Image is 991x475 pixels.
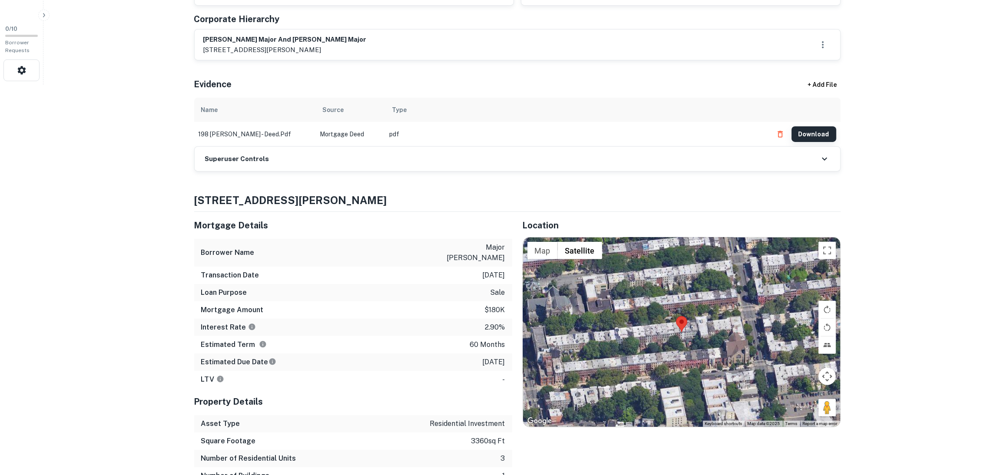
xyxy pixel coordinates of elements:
button: Drag Pegman onto the map to open Street View [819,399,836,416]
h5: Mortgage Details [194,219,512,232]
button: Rotate map counterclockwise [819,319,836,336]
span: 0 / 10 [5,26,17,32]
h5: Location [523,219,841,232]
th: Type [385,98,768,122]
img: Google [525,416,554,427]
p: residential investment [430,419,505,429]
h6: Asset Type [201,419,240,429]
h6: Mortgage Amount [201,305,264,315]
span: Map data ©2025 [748,421,780,426]
iframe: Chat Widget [948,406,991,447]
h6: Number of Residential Units [201,453,296,464]
div: Name [201,105,218,115]
p: [STREET_ADDRESS][PERSON_NAME] [203,45,367,55]
h5: Corporate Hierarchy [194,13,280,26]
th: Source [316,98,385,122]
h6: Borrower Name [201,247,255,258]
button: Show street map [527,242,558,259]
p: [DATE] [483,357,505,367]
h6: LTV [201,374,224,385]
h5: Property Details [194,395,512,408]
p: 3360 sq ft [471,436,505,446]
button: Keyboard shortcuts [705,421,742,427]
th: Name [194,98,316,122]
p: sale [491,287,505,298]
a: Open this area in Google Maps (opens a new window) [525,416,554,427]
h6: Loan Purpose [201,287,247,298]
button: Delete file [772,127,788,141]
h6: [PERSON_NAME] major and [PERSON_NAME] major [203,35,367,45]
svg: The interest rates displayed on the website are for informational purposes only and may be report... [248,323,256,331]
h4: [STREET_ADDRESS][PERSON_NAME] [194,192,841,208]
a: Report a map error [803,421,838,426]
h6: Estimated Term [201,340,267,350]
div: + Add File [792,77,853,92]
button: Download [792,126,836,142]
span: Borrower Requests [5,40,30,53]
button: Map camera controls [819,368,836,385]
a: Terms (opens in new tab) [786,421,798,426]
p: [DATE] [483,270,505,280]
button: Tilt map [819,336,836,354]
button: Toggle fullscreen view [819,242,836,259]
h6: Superuser Controls [205,154,269,164]
div: Type [392,105,407,115]
p: major [PERSON_NAME] [427,242,505,263]
h6: Square Footage [201,436,256,446]
p: 2.90% [485,322,505,333]
h6: Interest Rate [201,322,256,333]
td: 198 [PERSON_NAME] - deed.pdf [194,122,316,146]
div: scrollable content [194,98,841,146]
p: - [503,374,505,385]
h5: Evidence [194,78,232,91]
p: 3 [501,453,505,464]
button: Rotate map clockwise [819,301,836,318]
svg: LTVs displayed on the website are for informational purposes only and may be reported incorrectly... [216,375,224,383]
button: Show satellite imagery [558,242,602,259]
p: 60 months [470,340,505,350]
div: Source [323,105,344,115]
svg: Estimate is based on a standard schedule for this type of loan. [268,358,276,366]
svg: Term is based on a standard schedule for this type of loan. [259,340,267,348]
h6: Estimated Due Date [201,357,276,367]
h6: Transaction Date [201,270,259,280]
td: Mortgage Deed [316,122,385,146]
td: pdf [385,122,768,146]
p: $180k [485,305,505,315]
